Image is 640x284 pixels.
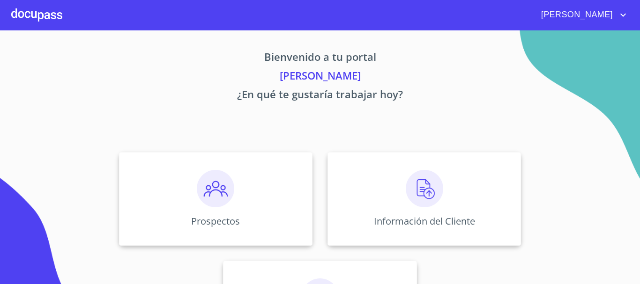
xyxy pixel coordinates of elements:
span: [PERSON_NAME] [534,7,618,22]
button: account of current user [534,7,629,22]
img: prospectos.png [197,170,234,207]
p: Bienvenido a tu portal [31,49,609,68]
p: ¿En qué te gustaría trabajar hoy? [31,87,609,105]
p: Información del Cliente [374,215,475,227]
img: carga.png [406,170,443,207]
p: [PERSON_NAME] [31,68,609,87]
p: Prospectos [191,215,240,227]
